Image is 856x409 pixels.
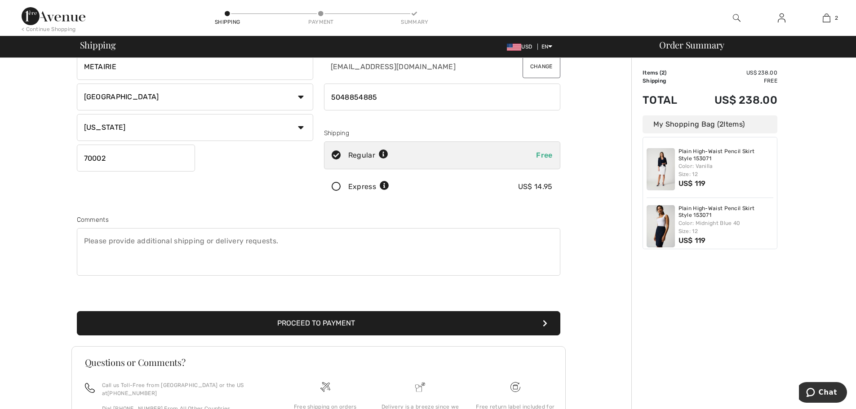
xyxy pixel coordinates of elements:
[510,382,520,392] img: Free shipping on orders over $99
[214,18,241,26] div: Shipping
[80,40,116,49] span: Shipping
[22,7,85,25] img: 1ère Avenue
[771,13,793,24] a: Sign In
[691,77,777,85] td: Free
[679,236,706,245] span: US$ 119
[320,382,330,392] img: Free shipping on orders over $99
[778,13,785,23] img: My Info
[679,205,774,219] a: Plain High-Waist Pencil Skirt Style 153071
[307,18,334,26] div: Payment
[643,115,777,133] div: My Shopping Bag ( Items)
[401,18,428,26] div: Summary
[643,77,691,85] td: Shipping
[324,84,560,110] input: Mobile
[679,219,774,235] div: Color: Midnight Blue 40 Size: 12
[804,13,848,23] a: 2
[691,85,777,115] td: US$ 238.00
[647,148,675,190] img: Plain High-Waist Pencil Skirt Style 153071
[107,390,157,396] a: [PHONE_NUMBER]
[507,44,521,51] img: US Dollar
[77,53,313,80] input: City
[102,381,267,397] p: Call us Toll-Free from [GEOGRAPHIC_DATA] or the US at
[348,181,389,192] div: Express
[647,205,675,247] img: Plain High-Waist Pencil Skirt Style 153071
[85,358,552,367] h3: Questions or Comments?
[85,383,95,393] img: call
[648,40,851,49] div: Order Summary
[733,13,741,23] img: search the website
[523,55,560,78] button: Change
[661,70,665,76] span: 2
[507,44,536,50] span: USD
[324,128,560,138] div: Shipping
[536,151,552,159] span: Free
[77,215,560,224] div: Comments
[691,69,777,77] td: US$ 238.00
[643,69,691,77] td: Items ( )
[541,44,553,50] span: EN
[643,85,691,115] td: Total
[77,145,195,172] input: Zip/Postal Code
[22,25,76,33] div: < Continue Shopping
[835,14,838,22] span: 2
[415,382,425,392] img: Delivery is a breeze since we pay the duties!
[799,382,847,405] iframe: Opens a widget where you can chat to one of our agents
[823,13,830,23] img: My Bag
[719,120,723,128] span: 2
[518,181,553,192] div: US$ 14.95
[77,311,560,335] button: Proceed to Payment
[324,53,501,80] input: E-mail
[679,162,774,178] div: Color: Vanilla Size: 12
[679,148,774,162] a: Plain High-Waist Pencil Skirt Style 153071
[348,150,388,161] div: Regular
[679,179,706,188] span: US$ 119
